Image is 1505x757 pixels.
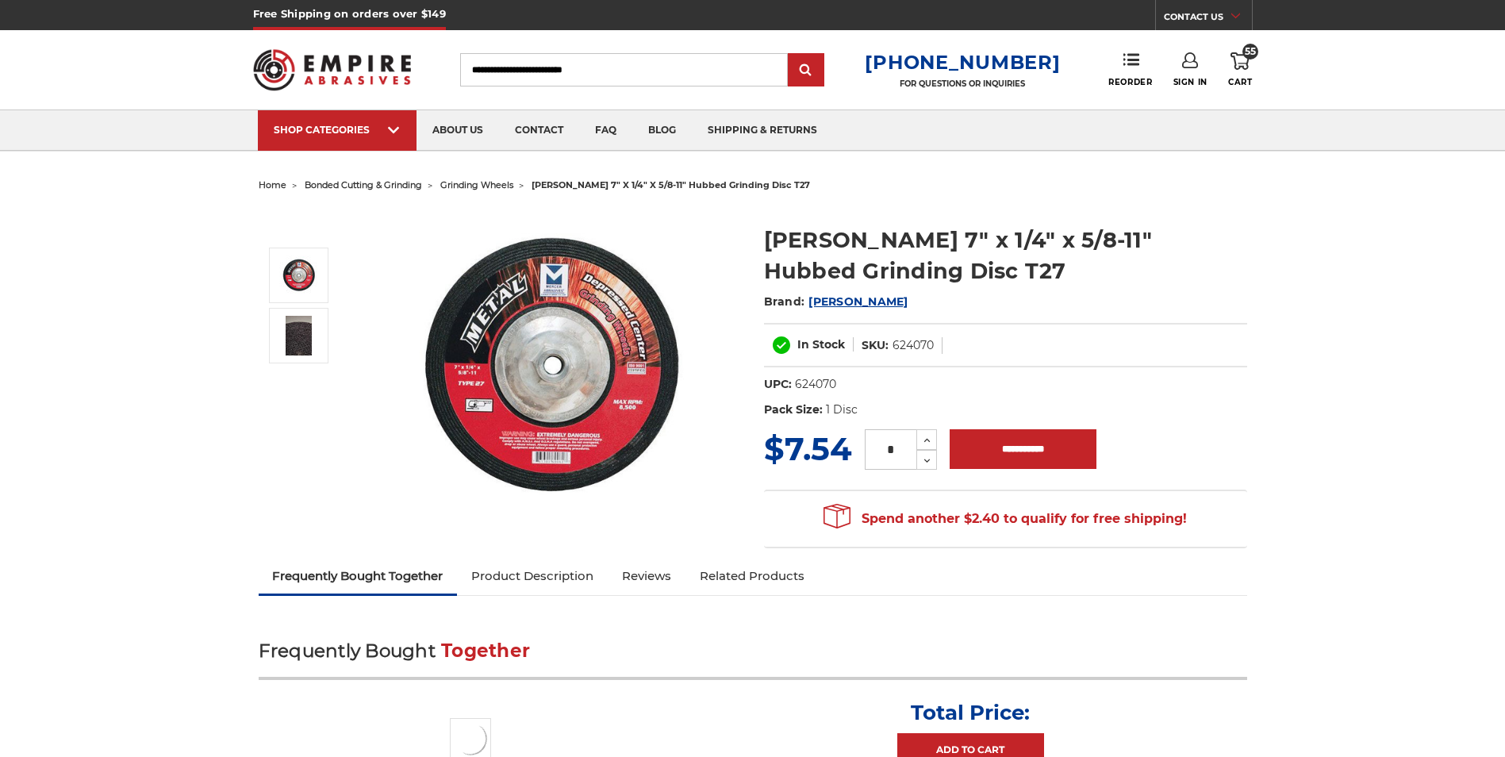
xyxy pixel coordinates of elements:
span: In Stock [797,337,845,352]
a: about us [417,110,499,151]
a: Reviews [608,559,685,594]
p: FOR QUESTIONS OR INQUIRIES [865,79,1060,89]
img: Empire Abrasives [253,39,412,101]
dd: 624070 [795,376,836,393]
span: Brand: [764,294,805,309]
div: SHOP CATEGORIES [274,124,401,136]
dd: 624070 [893,337,934,354]
a: contact [499,110,579,151]
img: Close up of Single Grain Grinding Wheel [286,316,312,355]
span: Spend another $2.40 to qualify for free shipping! [824,511,1187,526]
img: 7" x 1/4" x 5/8"-11 Grinding Disc with Hub [394,208,712,525]
a: bonded cutting & grinding [305,179,422,190]
input: Submit [790,55,822,86]
span: Sign In [1173,77,1207,87]
a: Product Description [457,559,608,594]
a: faq [579,110,632,151]
dd: 1 Disc [826,402,858,418]
a: shipping & returns [692,110,833,151]
span: $7.54 [764,429,852,468]
span: 55 [1242,44,1258,60]
a: home [259,179,286,190]
span: Frequently Bought [259,640,436,662]
a: Frequently Bought Together [259,559,458,594]
a: grinding wheels [440,179,513,190]
span: [PERSON_NAME] 7" x 1/4" x 5/8-11" hubbed grinding disc t27 [532,179,810,190]
dt: Pack Size: [764,402,823,418]
p: Total Price: [911,700,1030,725]
a: Reorder [1108,52,1152,86]
a: [PHONE_NUMBER] [865,51,1060,74]
a: Related Products [685,559,819,594]
dt: UPC: [764,376,792,393]
a: [PERSON_NAME] [808,294,908,309]
span: Together [441,640,530,662]
span: Reorder [1108,77,1152,87]
h1: [PERSON_NAME] 7" x 1/4" x 5/8-11" Hubbed Grinding Disc T27 [764,225,1247,286]
img: 7" x 1/4" x 5/8"-11 Grinding Disc with Hub [279,256,319,295]
a: 55 Cart [1228,52,1252,87]
span: Cart [1228,77,1252,87]
a: blog [632,110,692,151]
dt: SKU: [862,337,889,354]
a: CONTACT US [1164,8,1252,30]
